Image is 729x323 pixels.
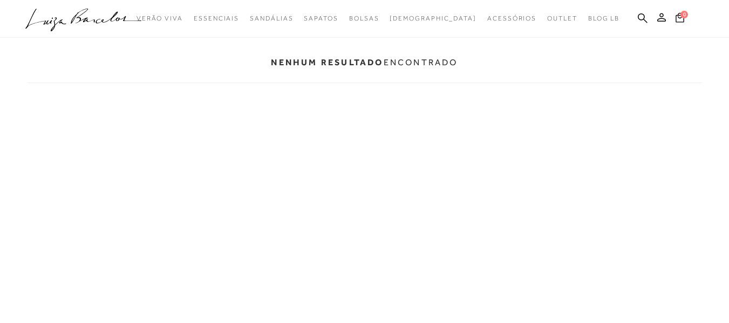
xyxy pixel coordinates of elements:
span: Acessórios [487,15,536,22]
span: Verão Viva [137,15,183,22]
span: Essenciais [194,15,239,22]
a: categoryNavScreenReaderText [349,9,379,29]
a: noSubCategoriesText [390,9,476,29]
a: categoryNavScreenReaderText [487,9,536,29]
a: categoryNavScreenReaderText [304,9,338,29]
span: BLOG LB [588,15,619,22]
span: 0 [680,11,688,18]
b: Nenhum resultado [271,57,383,67]
p: encontrado [271,57,458,67]
a: BLOG LB [588,9,619,29]
span: Bolsas [349,15,379,22]
span: Outlet [547,15,577,22]
a: categoryNavScreenReaderText [137,9,183,29]
span: [DEMOGRAPHIC_DATA] [390,15,476,22]
span: Sandálias [250,15,293,22]
button: 0 [672,12,687,26]
a: categoryNavScreenReaderText [194,9,239,29]
a: categoryNavScreenReaderText [250,9,293,29]
a: categoryNavScreenReaderText [547,9,577,29]
span: Sapatos [304,15,338,22]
